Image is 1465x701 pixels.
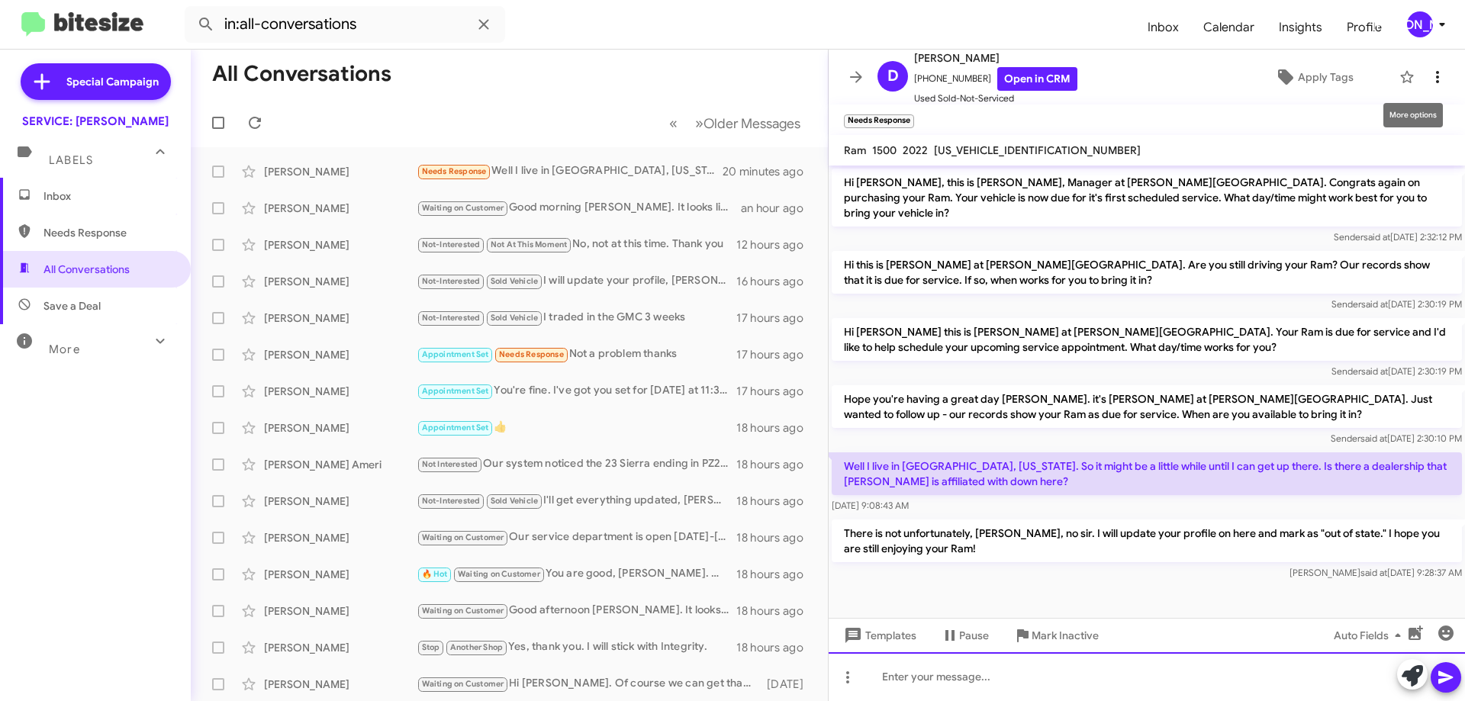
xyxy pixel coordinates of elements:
[417,529,736,546] div: Our service department is open [DATE]-[DATE], 730-530 and Saturdays from 8-3. We are booking into...
[66,74,159,89] span: Special Campaign
[422,349,489,359] span: Appointment Set
[264,347,417,362] div: [PERSON_NAME]
[1001,622,1111,649] button: Mark Inactive
[422,203,504,213] span: Waiting on Customer
[695,114,704,133] span: »
[417,236,736,253] div: No, not at this time. Thank you
[264,457,417,472] div: [PERSON_NAME] Ameri
[422,679,504,689] span: Waiting on Customer
[1331,365,1462,377] span: Sender [DATE] 2:30:19 PM
[959,622,989,649] span: Pause
[736,530,816,545] div: 18 hours ago
[736,603,816,619] div: 18 hours ago
[1298,63,1354,91] span: Apply Tags
[736,347,816,362] div: 17 hours ago
[422,313,481,323] span: Not-Interested
[422,386,489,396] span: Appointment Set
[1331,298,1462,310] span: Sender [DATE] 2:30:19 PM
[264,384,417,399] div: [PERSON_NAME]
[422,606,504,616] span: Waiting on Customer
[264,567,417,582] div: [PERSON_NAME]
[417,419,736,436] div: 👍
[736,494,816,509] div: 18 hours ago
[929,622,1001,649] button: Pause
[417,492,736,510] div: I'll get everything updated, [PERSON_NAME]. Thank you for letting us know and have a wonderful re...
[829,622,929,649] button: Templates
[1334,622,1407,649] span: Auto Fields
[1360,567,1387,578] span: said at
[491,496,538,506] span: Sold Vehicle
[844,143,866,157] span: Ram
[422,459,478,469] span: Not Interested
[417,382,736,400] div: You're fine. I've got you set for [DATE] at 11:30am, [PERSON_NAME]. And this will be a free oil c...
[417,162,724,180] div: Well I live in [GEOGRAPHIC_DATA], [US_STATE]. So it might be a little while until I can get up th...
[1290,567,1462,578] span: [PERSON_NAME] [DATE] 9:28:37 AM
[264,420,417,436] div: [PERSON_NAME]
[1334,231,1462,243] span: Sender [DATE] 2:32:12 PM
[43,262,130,277] span: All Conversations
[841,622,916,649] span: Templates
[1191,5,1267,50] a: Calendar
[1335,5,1394,50] a: Profile
[264,530,417,545] div: [PERSON_NAME]
[422,496,481,506] span: Not-Interested
[458,569,540,579] span: Waiting on Customer
[185,6,505,43] input: Search
[914,67,1077,91] span: [PHONE_NUMBER]
[1331,432,1462,444] span: Sender [DATE] 2:30:10 PM
[491,276,538,286] span: Sold Vehicle
[736,420,816,436] div: 18 hours ago
[264,201,417,216] div: [PERSON_NAME]
[450,642,503,652] span: Another Shop
[417,602,736,619] div: Good afternoon [PERSON_NAME]. It looks like you bought your [US_STATE] pre-loved from us, so your...
[887,64,899,88] span: D
[264,640,417,655] div: [PERSON_NAME]
[43,188,173,204] span: Inbox
[422,569,448,579] span: 🔥 Hot
[417,199,741,217] div: Good morning [PERSON_NAME]. It looks like you have not used your free GM provided maintenance vis...
[844,114,914,128] small: Needs Response
[1361,365,1388,377] span: said at
[422,240,481,249] span: Not-Interested
[1360,432,1387,444] span: said at
[422,276,481,286] span: Not-Interested
[759,677,816,692] div: [DATE]
[264,603,417,619] div: [PERSON_NAME]
[1394,11,1448,37] button: [PERSON_NAME]
[736,310,816,326] div: 17 hours ago
[832,318,1462,361] p: Hi [PERSON_NAME] this is [PERSON_NAME] at [PERSON_NAME][GEOGRAPHIC_DATA]. Your Ram is due for ser...
[660,108,687,139] button: Previous
[1267,5,1335,50] a: Insights
[1032,622,1099,649] span: Mark Inactive
[736,567,816,582] div: 18 hours ago
[1364,231,1390,243] span: said at
[417,455,736,473] div: Our system noticed the 23 Sierra ending in PZ250832 was here last November and was sending a "rem...
[741,201,816,216] div: an hour ago
[1361,298,1388,310] span: said at
[1235,63,1392,91] button: Apply Tags
[264,164,417,179] div: [PERSON_NAME]
[417,346,736,363] div: Not a problem thanks
[499,349,564,359] span: Needs Response
[43,298,101,314] span: Save a Deal
[832,519,1462,562] p: There is not unfortunately, [PERSON_NAME], no sir. I will update your profile on here and mark as...
[736,384,816,399] div: 17 hours ago
[1135,5,1191,50] span: Inbox
[422,423,489,432] span: Appointment Set
[1407,11,1433,37] div: [PERSON_NAME]
[832,169,1462,227] p: Hi [PERSON_NAME], this is [PERSON_NAME], Manager at [PERSON_NAME][GEOGRAPHIC_DATA]. Congrats agai...
[21,63,171,100] a: Special Campaign
[49,153,93,167] span: Labels
[491,313,538,323] span: Sold Vehicle
[491,240,568,249] span: Not At This Moment
[43,225,173,240] span: Needs Response
[914,49,1077,67] span: [PERSON_NAME]
[872,143,897,157] span: 1500
[417,675,759,693] div: Hi [PERSON_NAME]. Of course we can get that rescheduled for y'all. My first opening is [DATE] at ...
[736,640,816,655] div: 18 hours ago
[417,565,736,583] div: You are good, [PERSON_NAME]. We won't have anything [DATE], but we will have several openings [DA...
[997,67,1077,91] a: Open in CRM
[832,385,1462,428] p: Hope you're having a great day [PERSON_NAME]. it's [PERSON_NAME] at [PERSON_NAME][GEOGRAPHIC_DATA...
[422,166,487,176] span: Needs Response
[934,143,1141,157] span: [US_VEHICLE_IDENTIFICATION_NUMBER]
